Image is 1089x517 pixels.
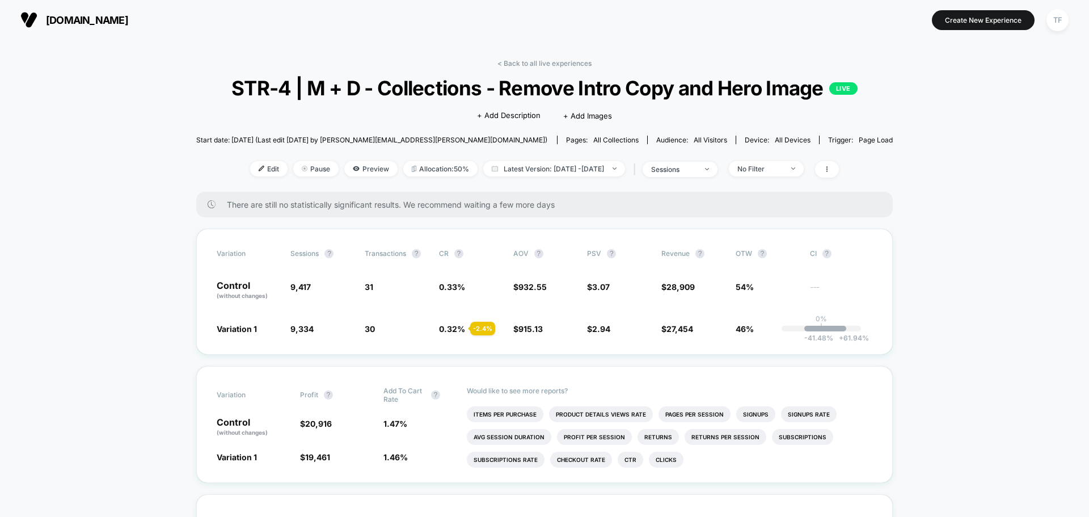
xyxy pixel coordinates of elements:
div: - 2.4 % [470,322,495,335]
div: No Filter [737,165,783,173]
div: sessions [651,165,697,174]
span: Sessions [290,249,319,258]
li: Profit Per Session [557,429,632,445]
button: ? [758,249,767,258]
button: [DOMAIN_NAME] [17,11,132,29]
span: --- [810,284,873,300]
span: 27,454 [666,324,693,334]
span: $ [661,282,695,292]
span: 2.94 [592,324,610,334]
div: Pages: [566,136,639,144]
img: Visually logo [20,11,37,28]
li: Clicks [649,452,683,468]
div: Trigger: [828,136,893,144]
span: 20,916 [305,419,332,428]
span: all collections [593,136,639,144]
span: CI [810,249,872,258]
span: 9,334 [290,324,314,334]
span: Variation 1 [217,324,257,334]
span: PSV [587,249,601,258]
span: [DOMAIN_NAME] [46,14,128,26]
p: 0% [816,314,827,323]
span: Transactions [365,249,406,258]
p: Control [217,418,289,437]
span: $ [300,452,330,462]
span: $ [513,324,543,334]
button: TF [1043,9,1072,32]
span: 1.46 % [383,452,408,462]
p: Would like to see more reports? [467,386,872,395]
span: 932.55 [518,282,547,292]
span: $ [300,419,332,428]
span: 28,909 [666,282,695,292]
span: $ [661,324,693,334]
span: 61.94 % [833,334,869,342]
span: Add To Cart Rate [383,386,425,403]
span: | [631,161,643,178]
button: ? [822,249,831,258]
span: Allocation: 50% [403,161,478,176]
span: STR-4 | M + D - Collections - Remove Intro Copy and Hero Image [231,76,858,100]
li: Avg Session Duration [467,429,551,445]
span: Start date: [DATE] (Last edit [DATE] by [PERSON_NAME][EMAIL_ADDRESS][PERSON_NAME][DOMAIN_NAME]) [196,136,547,144]
span: 31 [365,282,373,292]
span: (without changes) [217,429,268,436]
span: 30 [365,324,375,334]
li: Returns [638,429,679,445]
span: OTW [736,249,798,258]
li: Subscriptions Rate [467,452,544,468]
li: Items Per Purchase [467,406,543,422]
span: 3.07 [592,282,610,292]
img: edit [259,166,264,171]
span: $ [587,282,610,292]
span: AOV [513,249,529,258]
li: Product Details Views Rate [549,406,653,422]
button: ? [412,249,421,258]
button: ? [454,249,463,258]
span: 915.13 [518,324,543,334]
span: 0.32 % [439,324,465,334]
span: Preview [344,161,398,176]
span: 9,417 [290,282,311,292]
span: 0.33 % [439,282,465,292]
img: end [791,167,795,170]
img: end [302,166,307,171]
span: all devices [775,136,811,144]
span: -41.48 % [804,334,833,342]
span: 46% [736,324,754,334]
span: Variation [217,386,279,403]
span: 19,461 [305,452,330,462]
li: Returns Per Session [685,429,766,445]
span: CR [439,249,449,258]
span: + [839,334,843,342]
img: calendar [492,166,498,171]
li: Signups [736,406,775,422]
li: Signups Rate [781,406,837,422]
p: Control [217,281,280,300]
button: ? [324,249,334,258]
span: Pause [293,161,339,176]
li: Subscriptions [772,429,833,445]
span: $ [513,282,547,292]
p: LIVE [829,82,858,95]
button: ? [431,390,440,400]
span: Variation 1 [217,452,257,462]
span: All Visitors [694,136,727,144]
span: Variation [217,249,279,258]
span: $ [587,324,610,334]
span: Edit [250,161,288,176]
span: Latest Version: [DATE] - [DATE] [483,161,625,176]
div: TF [1046,9,1069,31]
img: end [613,167,617,170]
img: end [705,168,709,170]
li: Pages Per Session [659,406,731,422]
a: < Back to all live experiences [497,59,592,68]
li: Ctr [618,452,643,468]
span: + Add Description [477,110,541,121]
img: rebalance [412,166,416,172]
button: Create New Experience [932,10,1035,30]
span: 54% [736,282,754,292]
span: Revenue [661,249,690,258]
span: (without changes) [217,292,268,299]
span: There are still no statistically significant results. We recommend waiting a few more days [227,200,871,209]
